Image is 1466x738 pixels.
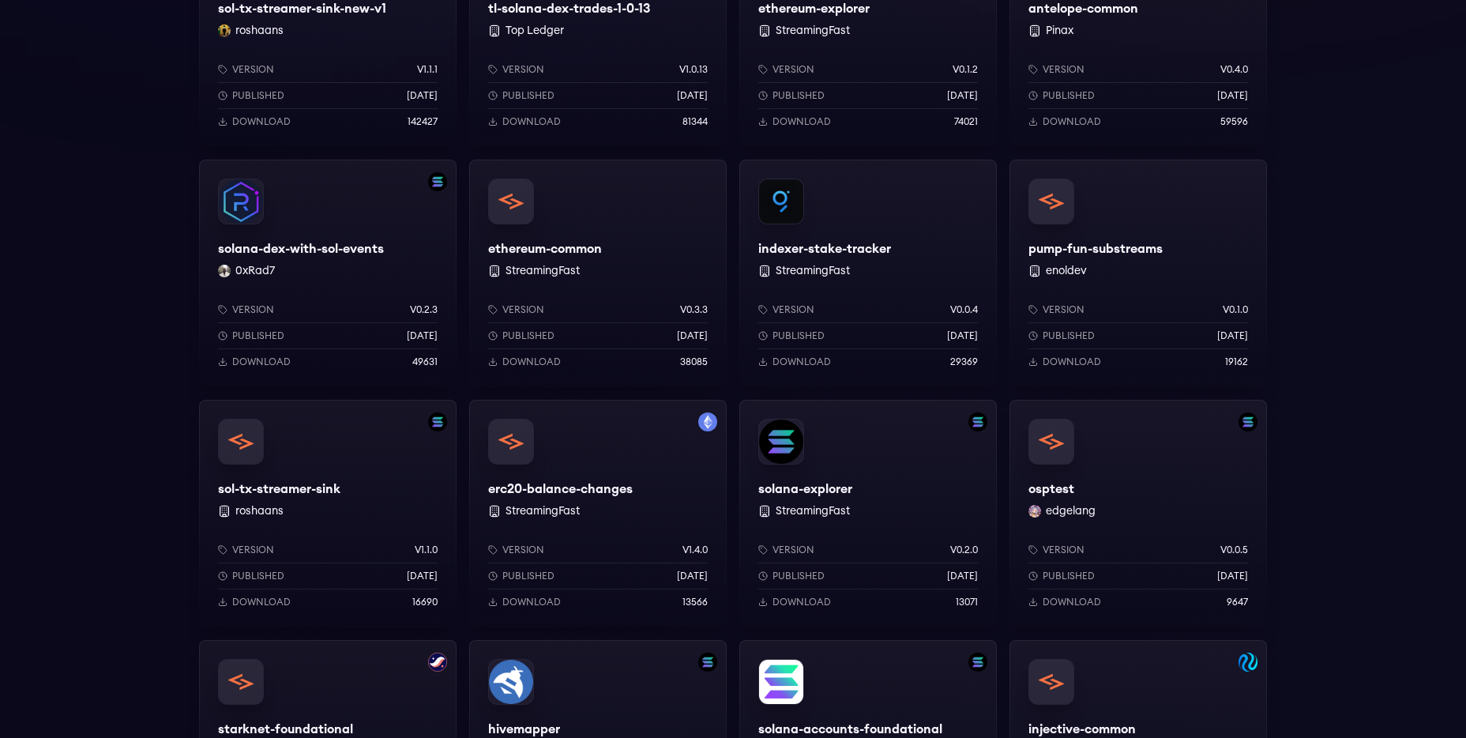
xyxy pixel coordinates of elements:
p: Download [502,596,561,608]
button: Pinax [1046,23,1073,39]
p: Version [1043,63,1084,76]
a: Filter by solana networkosptestosptestedgelang edgelangVersionv0.0.5Published[DATE]Download9647 [1009,400,1267,627]
p: 9647 [1227,596,1248,608]
p: v0.2.3 [410,303,438,316]
p: Published [232,570,284,582]
p: 19162 [1225,356,1248,368]
p: v1.1.1 [417,63,438,76]
button: StreamingFast [506,263,580,279]
p: Download [772,596,831,608]
a: Filter by mainnet networkerc20-balance-changeserc20-balance-changes StreamingFastVersionv1.4.0Pub... [469,400,727,627]
p: [DATE] [407,89,438,102]
p: 59596 [1220,115,1248,128]
p: Published [1043,89,1095,102]
p: Version [772,544,814,556]
p: v0.0.5 [1220,544,1248,556]
p: [DATE] [1217,89,1248,102]
a: Filter by solana networksolana-explorersolana-explorer StreamingFastVersionv0.2.0Published[DATE]D... [739,400,997,627]
p: Published [232,89,284,102]
p: Version [1043,544,1084,556]
button: StreamingFast [506,503,580,519]
p: Published [502,570,554,582]
p: v0.4.0 [1220,63,1248,76]
p: Version [502,544,544,556]
p: Version [232,303,274,316]
p: [DATE] [677,570,708,582]
p: Published [502,89,554,102]
p: v0.3.3 [680,303,708,316]
p: [DATE] [407,570,438,582]
p: Version [1043,303,1084,316]
button: StreamingFast [776,503,850,519]
a: Filter by solana networksol-tx-streamer-sinksol-tx-streamer-sink roshaansVersionv1.1.0Published[D... [199,400,457,627]
p: v0.1.0 [1223,303,1248,316]
p: Published [502,329,554,342]
img: Filter by injective-mainnet network [1239,653,1257,672]
p: Download [1043,596,1101,608]
p: [DATE] [677,89,708,102]
p: 13071 [956,596,978,608]
img: Filter by solana network [428,412,447,431]
p: 142427 [408,115,438,128]
p: v1.4.0 [682,544,708,556]
p: [DATE] [407,329,438,342]
p: [DATE] [1217,329,1248,342]
a: Filter by solana networksolana-dex-with-sol-eventssolana-dex-with-sol-events0xRad7 0xRad7Versionv... [199,160,457,387]
button: roshaans [235,23,284,39]
img: Filter by solana network [428,172,447,191]
p: Published [772,570,825,582]
a: ethereum-commonethereum-common StreamingFastVersionv0.3.3Published[DATE]Download38085 [469,160,727,387]
p: Download [772,115,831,128]
p: Download [1043,356,1101,368]
img: Filter by solana network [968,412,987,431]
p: v1.0.13 [679,63,708,76]
p: Published [1043,329,1095,342]
a: indexer-stake-trackerindexer-stake-tracker StreamingFastVersionv0.0.4Published[DATE]Download29369 [739,160,997,387]
p: Published [772,89,825,102]
p: 13566 [682,596,708,608]
p: Download [772,356,831,368]
p: Version [502,303,544,316]
p: Version [502,63,544,76]
p: 49631 [412,356,438,368]
img: Filter by mainnet network [698,412,717,431]
p: [DATE] [947,89,978,102]
p: [DATE] [1217,570,1248,582]
p: Version [232,63,274,76]
p: Version [772,303,814,316]
p: Download [232,115,291,128]
p: Download [502,115,561,128]
button: roshaans [235,503,284,519]
p: [DATE] [947,329,978,342]
p: v0.1.2 [953,63,978,76]
img: Filter by solana network [698,653,717,672]
a: pump-fun-substreamspump-fun-substreams enoldevVersionv0.1.0Published[DATE]Download19162 [1009,160,1267,387]
button: enoldev [1046,263,1087,279]
img: Filter by starknet network [428,653,447,672]
button: edgelang [1046,503,1096,519]
p: 38085 [680,356,708,368]
p: Download [1043,115,1101,128]
p: Download [502,356,561,368]
button: 0xRad7 [235,263,275,279]
button: StreamingFast [776,23,850,39]
p: Published [232,329,284,342]
p: v0.0.4 [950,303,978,316]
p: [DATE] [947,570,978,582]
p: 81344 [682,115,708,128]
p: Version [772,63,814,76]
p: Published [772,329,825,342]
button: StreamingFast [776,263,850,279]
p: Download [232,356,291,368]
p: Download [232,596,291,608]
p: [DATE] [677,329,708,342]
p: Published [1043,570,1095,582]
p: v1.1.0 [415,544,438,556]
p: v0.2.0 [950,544,978,556]
p: 16690 [412,596,438,608]
img: Filter by solana network [1239,412,1257,431]
p: 29369 [950,356,978,368]
img: Filter by solana-accounts-mainnet network [968,653,987,672]
button: Top Ledger [506,23,564,39]
p: 74021 [954,115,978,128]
